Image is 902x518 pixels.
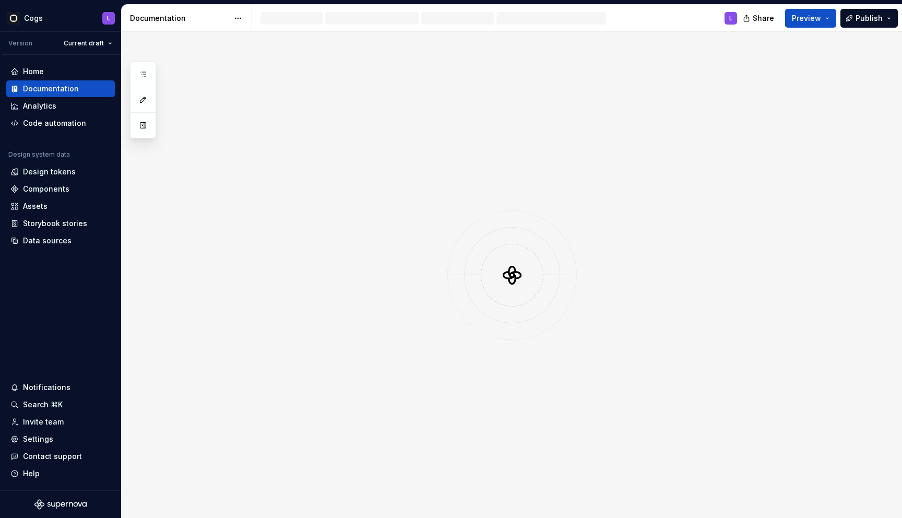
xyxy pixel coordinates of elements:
div: Analytics [23,101,56,111]
div: L [729,14,732,22]
a: Invite team [6,414,115,430]
button: CogsL [2,7,119,29]
div: Data sources [23,236,72,246]
button: Share [738,9,781,28]
div: Search ⌘K [23,399,63,410]
a: Code automation [6,115,115,132]
span: Current draft [64,39,104,48]
div: Assets [23,201,48,211]
a: Storybook stories [6,215,115,232]
div: Storybook stories [23,218,87,229]
button: Publish [840,9,898,28]
div: Settings [23,434,53,444]
button: Contact support [6,448,115,465]
div: Home [23,66,44,77]
img: 293001da-8814-4710-858c-a22b548e5d5c.png [7,12,20,25]
a: Settings [6,431,115,448]
a: Data sources [6,232,115,249]
div: Documentation [130,13,229,23]
button: Help [6,465,115,482]
div: Notifications [23,382,70,393]
button: Current draft [59,36,117,51]
button: Preview [785,9,836,28]
a: Assets [6,198,115,215]
span: Preview [792,13,821,23]
div: L [107,14,110,22]
div: Design tokens [23,167,76,177]
div: Invite team [23,417,64,427]
svg: Supernova Logo [34,499,87,510]
a: Components [6,181,115,197]
div: Documentation [23,84,79,94]
div: Code automation [23,118,86,128]
a: Design tokens [6,163,115,180]
div: Help [23,468,40,479]
a: Documentation [6,80,115,97]
div: Design system data [8,150,70,159]
button: Search ⌘K [6,396,115,413]
span: Share [753,13,774,23]
a: Analytics [6,98,115,114]
a: Home [6,63,115,80]
div: Contact support [23,451,82,462]
div: Cogs [24,13,43,23]
button: Notifications [6,379,115,396]
span: Publish [856,13,883,23]
div: Version [8,39,32,48]
div: Components [23,184,69,194]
